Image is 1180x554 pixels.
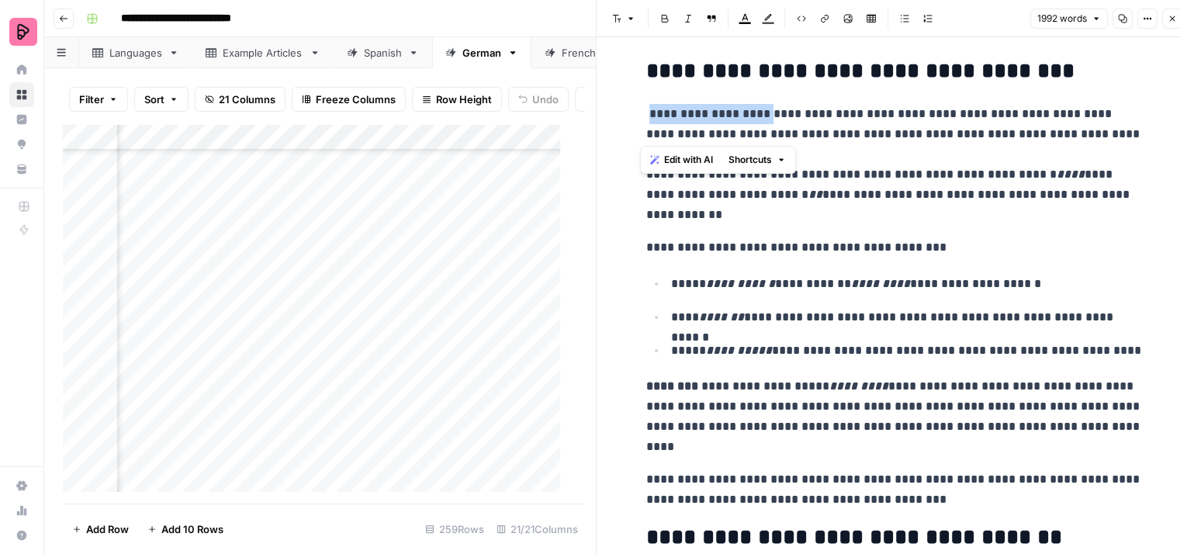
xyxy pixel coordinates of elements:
[9,498,34,523] a: Usage
[364,45,402,61] div: Spanish
[412,87,502,112] button: Row Height
[63,517,138,542] button: Add Row
[69,87,128,112] button: Filter
[316,92,396,107] span: Freeze Columns
[134,87,189,112] button: Sort
[79,92,104,107] span: Filter
[9,18,37,46] img: Preply Logo
[436,92,492,107] span: Row Height
[531,37,627,68] a: French
[644,150,719,170] button: Edit with AI
[728,153,772,167] span: Shortcuts
[532,92,559,107] span: Undo
[195,87,285,112] button: 21 Columns
[192,37,334,68] a: Example Articles
[490,517,584,542] div: 21/21 Columns
[432,37,531,68] a: German
[462,45,501,61] div: German
[334,37,432,68] a: Spanish
[292,87,406,112] button: Freeze Columns
[722,150,792,170] button: Shortcuts
[9,57,34,82] a: Home
[9,473,34,498] a: Settings
[664,153,713,167] span: Edit with AI
[138,517,233,542] button: Add 10 Rows
[9,12,34,51] button: Workspace: Preply
[9,132,34,157] a: Opportunities
[79,37,192,68] a: Languages
[419,517,490,542] div: 259 Rows
[9,157,34,182] a: Your Data
[219,92,275,107] span: 21 Columns
[9,82,34,107] a: Browse
[1030,9,1108,29] button: 1992 words
[1037,12,1087,26] span: 1992 words
[9,107,34,132] a: Insights
[223,45,303,61] div: Example Articles
[562,45,597,61] div: French
[508,87,569,112] button: Undo
[144,92,164,107] span: Sort
[86,521,129,537] span: Add Row
[109,45,162,61] div: Languages
[9,523,34,548] button: Help + Support
[161,521,223,537] span: Add 10 Rows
